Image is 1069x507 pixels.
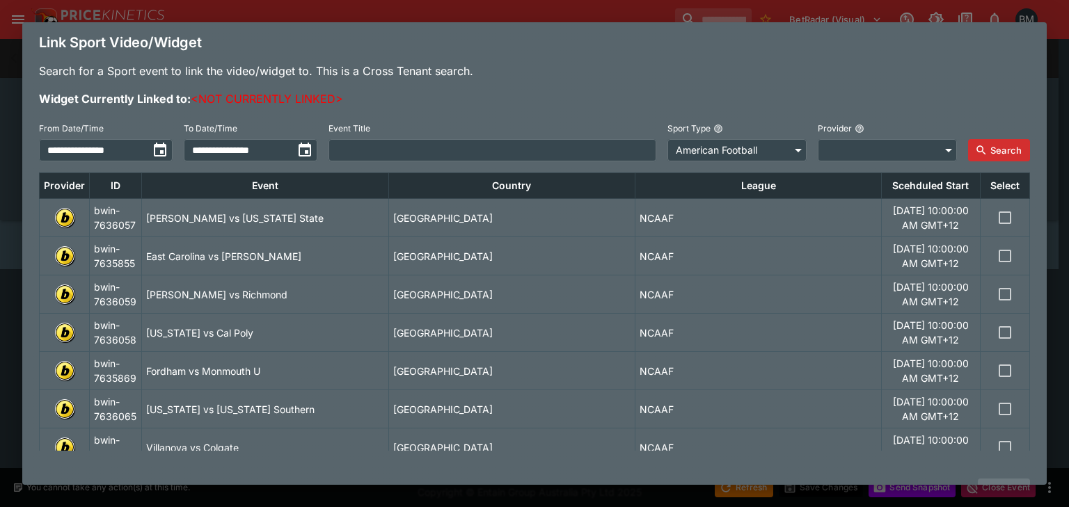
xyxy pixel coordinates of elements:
div: bwin [55,399,74,419]
p: Sport Type [667,122,711,134]
td: East Carolina vs [PERSON_NAME] [142,237,389,275]
th: Country [388,173,635,199]
td: [DATE] 10:00:00 AM GMT+12 [882,390,981,428]
td: NCAAF [635,390,882,428]
td: NCAAF [635,352,882,390]
p: Provider [818,122,852,134]
img: bwin.png [56,209,74,227]
td: NCAAF [635,199,882,237]
td: [GEOGRAPHIC_DATA] [388,352,635,390]
button: Cancel [910,478,972,501]
td: [GEOGRAPHIC_DATA] [388,275,635,314]
td: bwin-7636065 [90,390,142,428]
p: From Date/Time [39,122,104,134]
td: [DATE] 10:00:00 AM GMT+12 [882,237,981,275]
td: bwin-7635855 [90,237,142,275]
td: [US_STATE] vs Cal Poly [142,314,389,352]
td: NCAAF [635,237,882,275]
p: Search for a Sport event to link the video/widget to. This is a Cross Tenant search. [39,63,1030,79]
td: bwin-7636057 [90,199,142,237]
td: NCAAF [635,314,882,352]
p: To Date/Time [184,122,237,134]
td: bwin-7636058 [90,314,142,352]
div: bwin [55,246,74,266]
td: bwin-7635869 [90,352,142,390]
td: [DATE] 10:00:00 AM GMT+12 [882,428,981,467]
td: [GEOGRAPHIC_DATA] [388,237,635,275]
td: [GEOGRAPHIC_DATA] [388,428,635,467]
img: bwin.png [56,438,74,456]
div: bwin [55,361,74,380]
td: [GEOGRAPHIC_DATA] [388,390,635,428]
td: [GEOGRAPHIC_DATA] [388,314,635,352]
th: League [635,173,882,199]
td: [DATE] 10:00:00 AM GMT+12 [882,199,981,237]
button: toggle date time picker [292,138,317,163]
img: bwin.png [56,323,74,341]
td: [US_STATE] vs [US_STATE] Southern [142,390,389,428]
div: Link Sport Video/Widget [22,22,1047,63]
th: Event [142,173,389,199]
span: <NOT CURRENTLY LINKED> [191,92,343,106]
th: Select [980,173,1029,199]
th: ID [90,173,142,199]
th: Scehduled Start [882,173,981,199]
div: bwin [55,284,74,304]
td: NCAAF [635,428,882,467]
div: American Football [667,139,807,161]
td: bwin-7636059 [90,275,142,314]
p: Event Title [328,122,370,134]
img: bwin.png [56,285,74,303]
img: bwin.png [56,400,74,418]
div: bwin [55,208,74,227]
th: Provider [40,173,90,199]
td: Fordham vs Monmouth U [142,352,389,390]
div: bwin [55,437,74,457]
td: [PERSON_NAME] vs Richmond [142,275,389,314]
td: [DATE] 10:00:00 AM GMT+12 [882,275,981,314]
img: bwin.png [56,247,74,265]
button: Sport Type [713,124,723,134]
img: bwin.png [56,362,74,380]
td: [DATE] 10:00:00 AM GMT+12 [882,352,981,390]
b: Widget Currently Linked to: [39,92,191,106]
button: toggle date time picker [148,138,173,163]
td: [GEOGRAPHIC_DATA] [388,199,635,237]
td: Villanova vs Colgate [142,428,389,467]
button: Search [968,139,1030,161]
td: bwin-7636060 [90,428,142,467]
td: [DATE] 10:00:00 AM GMT+12 [882,314,981,352]
div: bwin [55,323,74,342]
button: Provider [855,124,864,134]
td: [PERSON_NAME] vs [US_STATE] State [142,199,389,237]
td: NCAAF [635,275,882,314]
